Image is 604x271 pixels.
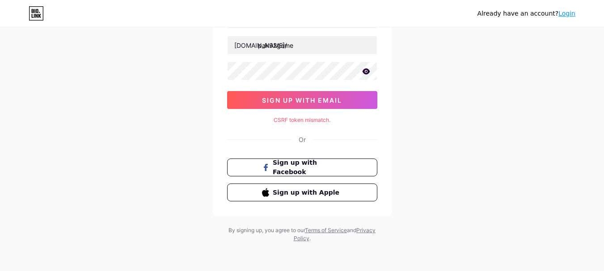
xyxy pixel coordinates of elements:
[228,36,377,54] input: username
[477,9,575,18] div: Already have an account?
[299,135,306,144] div: Or
[558,10,575,17] a: Login
[273,158,342,177] span: Sign up with Facebook
[262,96,342,104] span: sign up with email
[227,116,377,124] div: CSRF token mismatch.
[227,91,377,109] button: sign up with email
[227,158,377,176] button: Sign up with Facebook
[227,183,377,201] button: Sign up with Apple
[234,41,287,50] div: [DOMAIN_NAME]/
[273,188,342,197] span: Sign up with Apple
[226,226,378,242] div: By signing up, you agree to our and .
[305,227,347,233] a: Terms of Service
